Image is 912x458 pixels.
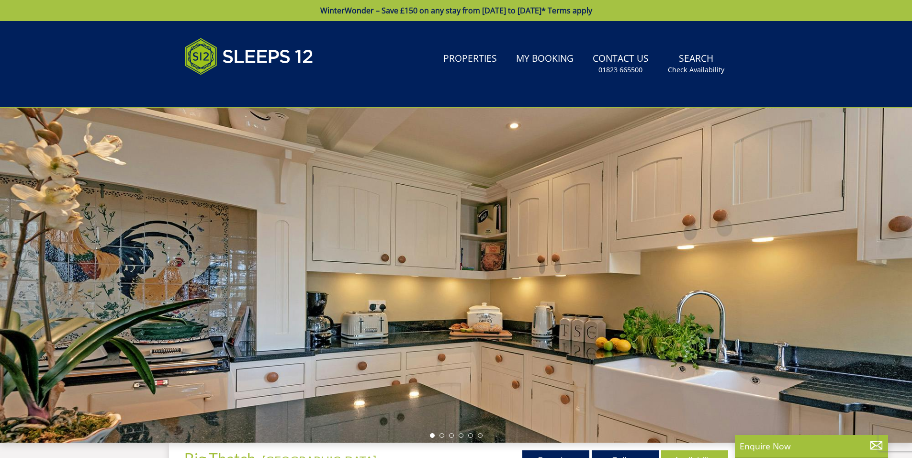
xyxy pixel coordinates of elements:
p: Enquire Now [740,440,883,452]
small: 01823 665500 [598,65,642,75]
small: Check Availability [668,65,724,75]
a: Contact Us01823 665500 [589,48,653,79]
a: Properties [439,48,501,70]
img: Sleeps 12 [184,33,314,80]
a: My Booking [512,48,577,70]
a: SearchCheck Availability [664,48,728,79]
iframe: Customer reviews powered by Trustpilot [180,86,280,94]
